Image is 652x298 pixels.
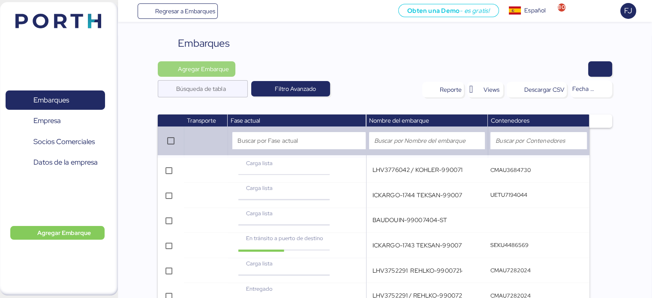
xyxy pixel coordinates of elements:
a: Embarques [6,90,105,110]
span: Nombre del embarque [369,117,429,124]
a: Socios Comerciales [6,132,105,152]
button: Reporte [422,82,464,97]
span: Empresa [33,114,61,127]
span: Agregar Embarque [37,228,91,238]
button: Agregar Embarque [10,226,105,240]
input: Buscar por Nombre del embarque [374,135,480,146]
div: Embarques [177,36,229,51]
span: Socios Comerciales [33,135,95,148]
button: Filtro Avanzado [251,81,330,96]
span: Transporte [187,117,216,124]
a: Empresa [6,111,105,131]
span: Carga lista [246,260,273,267]
button: Menu [123,4,138,18]
button: Descargar CSV [507,82,567,97]
q-button: SEKU4486569 [490,241,529,249]
span: Views [484,84,499,95]
span: Carga lista [246,210,273,217]
span: Embarques [33,94,69,106]
span: Carga lista [246,184,273,192]
q-button: UETU7194044 [490,191,527,199]
div: Descargar CSV [524,84,565,95]
a: Datos de la empresa [6,153,105,172]
span: Entregado [246,285,273,292]
q-button: CMAU3684730 [490,166,531,174]
span: Agregar Embarque [177,64,228,74]
span: FJ [624,5,632,16]
span: En tránsito a puerto de destino [246,235,323,242]
input: Buscar por Contenedores [496,135,581,146]
span: Carga lista [246,160,273,167]
a: Regresar a Embarques [138,3,218,19]
button: Agregar Embarque [158,61,235,77]
div: Español [524,6,546,15]
div: Reporte [440,84,462,95]
button: Views [467,82,503,97]
span: Datos de la empresa [33,156,98,169]
span: Contenedores [491,117,529,124]
span: Regresar a Embarques [155,6,215,16]
q-button: CMAU7282024 [490,267,531,274]
span: Filtro Avanzado [275,84,316,94]
input: Búsqueda de tabla [176,80,243,97]
span: Fase actual [231,117,260,124]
